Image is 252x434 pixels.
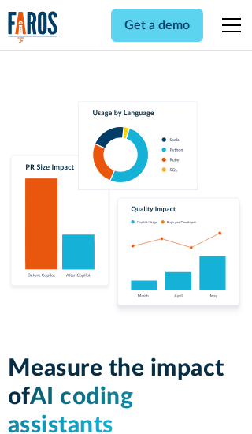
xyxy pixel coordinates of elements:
[213,6,244,44] div: menu
[8,11,58,43] img: Logo of the analytics and reporting company Faros.
[8,101,245,316] img: Charts tracking GitHub Copilot's usage and impact on velocity and quality
[111,9,203,42] a: Get a demo
[8,11,58,43] a: home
